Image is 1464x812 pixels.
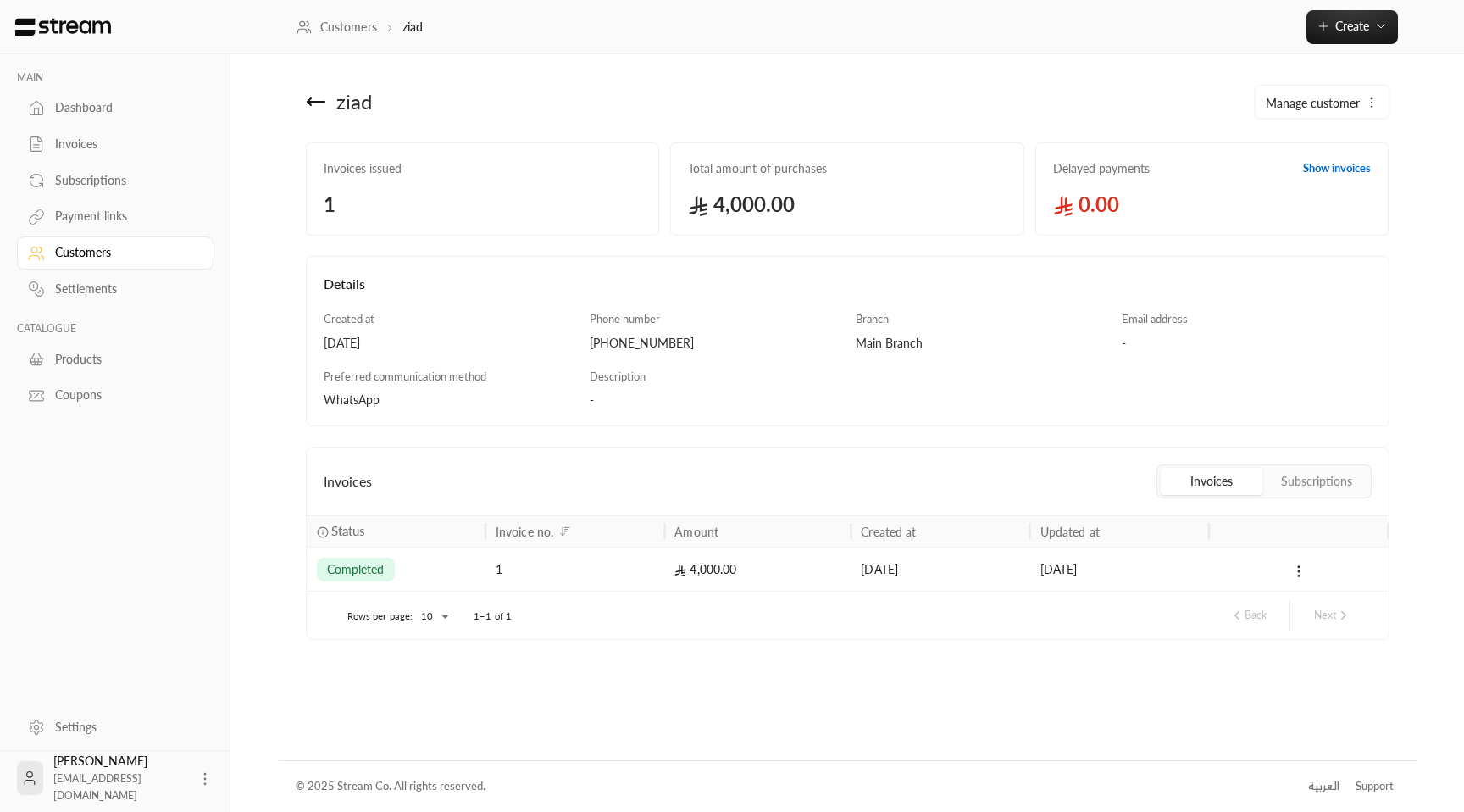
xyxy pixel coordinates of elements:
[17,710,213,743] a: Settings
[688,191,1006,218] span: 4,000.00
[1040,525,1100,539] div: Updated at
[17,92,213,125] a: Dashboard
[324,191,642,218] span: 1
[1040,548,1199,591] div: [DATE]
[1308,778,1339,795] div: العربية
[413,606,453,627] div: 10
[1306,10,1398,44] button: Create
[1053,191,1372,218] span: 0.00
[17,200,213,233] a: Payment links
[55,281,192,298] div: Settlements
[674,525,718,539] div: Amount
[496,548,654,591] div: 1
[324,471,372,492] span: Invoices
[17,322,213,336] p: CATALOGUE
[17,379,213,412] a: Coupons
[1035,142,1389,236] a: Delayed paymentsShow invoices 0.00
[1053,160,1150,177] span: Delayed payments
[674,548,840,591] div: 4,000.00
[55,99,192,116] div: Dashboard
[324,335,574,352] div: [DATE]
[55,719,192,736] div: Settings
[347,609,413,623] p: Rows per page:
[1350,771,1400,802] a: Support
[1122,312,1188,325] span: Email address
[324,312,374,325] span: Created at
[1122,335,1372,352] div: -
[861,525,916,539] div: Created at
[474,609,512,623] p: 1–1 of 1
[856,312,889,325] span: Branch
[14,18,113,36] img: Logo
[688,160,1006,177] span: Total amount of purchases
[1266,94,1360,112] span: Manage customer
[17,236,213,270] a: Customers
[55,136,192,153] div: Invoices
[53,772,141,802] span: [EMAIL_ADDRESS][DOMAIN_NAME]
[336,88,372,115] div: ziad
[331,522,365,540] span: Status
[297,19,377,36] a: Customers
[55,244,192,261] div: Customers
[590,370,646,383] span: Description
[496,525,553,539] div: Invoice no.
[17,71,213,85] p: MAIN
[861,548,1019,591] div: [DATE]
[324,275,365,292] span: Details
[55,172,192,189] div: Subscriptions
[55,387,192,403] div: Coupons
[590,312,660,325] span: Phone number
[296,778,485,795] div: © 2025 Stream Co. All rights reserved.
[856,335,1106,352] div: Main Branch
[590,392,1106,409] div: -
[297,19,423,36] nav: breadcrumb
[1266,468,1367,495] button: Subscriptions
[53,753,186,804] div: [PERSON_NAME]
[327,561,385,578] span: completed
[1256,86,1389,120] button: Manage customer
[17,273,213,306] a: Settlements
[324,160,642,177] span: Invoices issued
[17,164,213,197] a: Subscriptions
[324,370,486,383] span: Preferred communication method
[402,19,424,36] p: ziad
[55,351,192,368] div: Products
[1303,160,1371,177] a: Show invoices
[555,521,575,542] button: Sort
[590,335,840,352] div: [PHONE_NUMBER]
[1335,19,1369,33] span: Create
[55,208,192,225] div: Payment links
[1161,468,1262,495] button: Invoices
[17,342,213,375] a: Products
[324,392,380,407] span: WhatsApp
[17,128,213,161] a: Invoices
